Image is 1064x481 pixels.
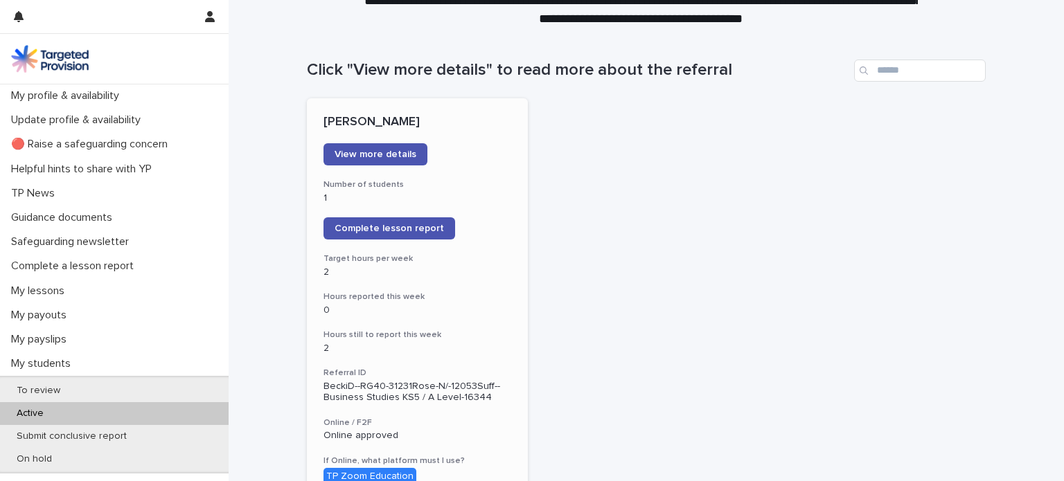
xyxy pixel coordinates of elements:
[323,115,511,130] p: [PERSON_NAME]
[6,309,78,322] p: My payouts
[323,192,511,204] p: 1
[6,385,71,397] p: To review
[6,333,78,346] p: My payslips
[6,408,55,419] p: Active
[854,60,986,82] input: Search
[335,224,444,233] span: Complete lesson report
[323,367,511,379] h3: Referral ID
[323,291,511,302] h3: Hours reported this week
[323,305,511,316] p: 0
[6,89,130,102] p: My profile & availability
[307,60,849,80] h1: Click "View more details" to read more about the referral
[323,217,455,239] a: Complete lesson report
[6,114,152,127] p: Update profile & availability
[11,45,89,73] img: M5nRWzHhSzIhMunXDL62
[6,260,145,273] p: Complete a lesson report
[323,430,511,442] p: Online approved
[323,179,511,190] h3: Number of students
[6,453,63,465] p: On hold
[6,357,82,370] p: My students
[323,343,511,354] p: 2
[323,381,511,404] p: BeckiD--RG40-31231Rose-N/-12053Suff--Business Studies KS5 / A Level-16344
[323,329,511,341] h3: Hours still to report this week
[6,187,66,200] p: TP News
[6,138,179,151] p: 🔴 Raise a safeguarding concern
[323,266,511,278] p: 2
[335,149,416,159] span: View more details
[323,417,511,428] h3: Online / F2F
[323,143,427,165] a: View more details
[323,253,511,264] h3: Target hours per week
[6,430,138,442] p: Submit conclusive report
[6,211,123,224] p: Guidance documents
[323,455,511,466] h3: If Online, what platform must I use?
[6,235,140,248] p: Safeguarding newsletter
[6,284,76,298] p: My lessons
[6,163,163,176] p: Helpful hints to share with YP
